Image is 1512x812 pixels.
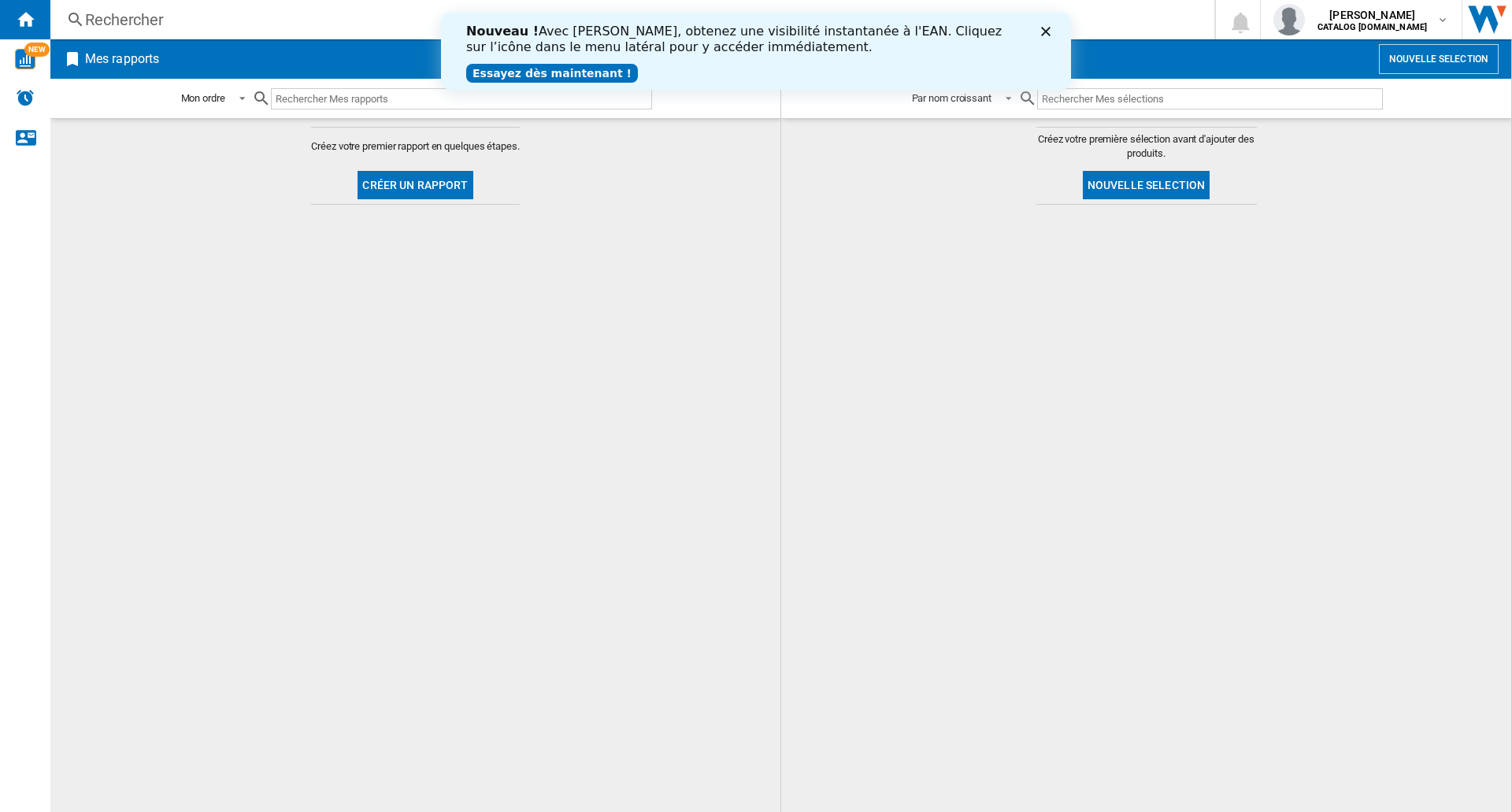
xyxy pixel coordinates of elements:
span: [PERSON_NAME] [1317,7,1427,23]
span: NEW [24,43,50,57]
input: Rechercher Mes sélections [1037,88,1383,109]
h2: Mes rapports [82,44,162,74]
input: Rechercher Mes rapports [271,88,652,109]
img: alerts-logo.svg [16,88,35,107]
button: Nouvelle selection [1379,44,1499,74]
img: wise-card.svg [15,49,35,69]
div: Fermer [600,14,616,24]
span: Créez votre première sélection avant d'ajouter des produits. [1036,132,1257,161]
b: CATALOG [DOMAIN_NAME] [1317,22,1427,32]
button: Créer un rapport [358,171,472,199]
button: Nouvelle selection [1083,171,1210,199]
div: Rechercher [85,9,1173,31]
div: Mon ordre [181,92,225,104]
img: profile.jpg [1273,4,1305,35]
iframe: Intercom live chat bannière [441,13,1071,90]
span: Créez votre premier rapport en quelques étapes. [311,139,519,154]
div: Par nom croissant [912,92,991,104]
